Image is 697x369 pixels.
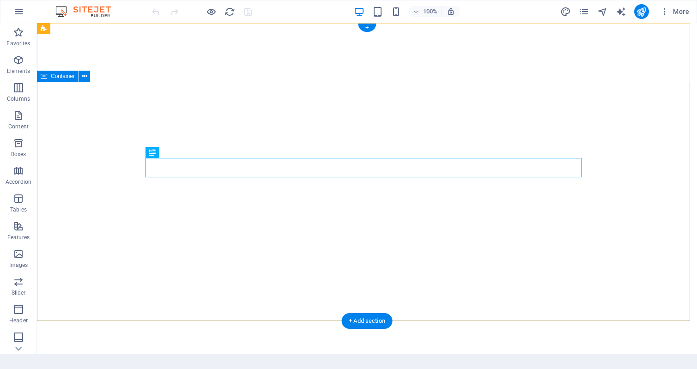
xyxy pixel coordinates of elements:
p: Images [9,261,28,269]
div: + [358,24,376,32]
div: + Add section [341,313,393,329]
button: pages [579,6,590,17]
p: Content [8,123,29,130]
h6: 100% [423,6,437,17]
p: Elements [7,67,30,75]
img: Editor Logo [53,6,122,17]
p: Boxes [11,151,26,158]
p: Slider [12,289,26,296]
button: Click here to leave preview mode and continue editing [206,6,217,17]
p: Features [7,234,30,241]
i: Navigator [597,6,608,17]
i: Design (Ctrl+Alt+Y) [560,6,571,17]
i: Reload page [224,6,235,17]
p: Accordion [6,178,31,186]
i: AI Writer [616,6,626,17]
button: navigator [597,6,608,17]
button: publish [634,4,649,19]
span: More [660,7,689,16]
p: Favorites [6,40,30,47]
i: On resize automatically adjust zoom level to fit chosen device. [447,7,455,16]
i: Pages (Ctrl+Alt+S) [579,6,589,17]
button: More [656,4,693,19]
p: Tables [10,206,27,213]
button: 100% [409,6,442,17]
button: design [560,6,571,17]
p: Header [9,317,28,324]
p: Columns [7,95,30,103]
button: reload [224,6,235,17]
span: Container [51,73,75,79]
i: Publish [636,6,647,17]
button: text_generator [616,6,627,17]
